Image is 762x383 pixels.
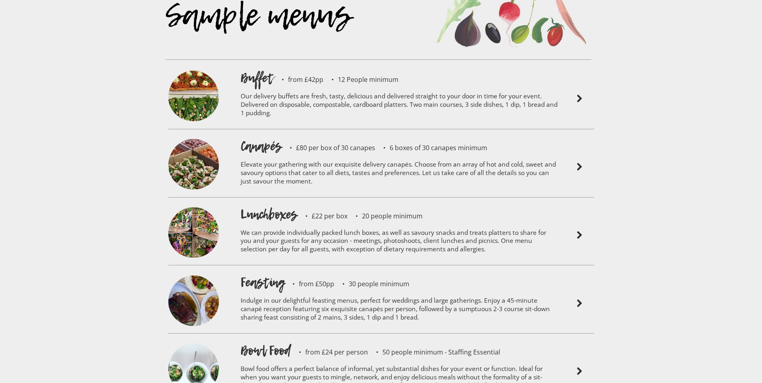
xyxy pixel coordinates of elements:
[323,76,398,83] p: 12 People minimum
[241,155,558,193] p: Elevate your gathering with our exquisite delivery canapés. Choose from an array of hot and cold,...
[347,213,423,219] p: 20 people minimum
[241,342,291,359] h1: Bowl Food
[165,10,427,59] div: Sample menus
[375,145,487,151] p: 6 boxes of 30 canapes minimum
[368,349,500,355] p: 50 people minimum - Staffing Essential
[282,145,375,151] p: £80 per box of 30 canapes
[241,273,284,291] h1: Feasting
[284,281,334,287] p: from £50pp
[241,291,558,329] p: Indulge in our delightful feasting menus, perfect for weddings and large gatherings. Enjoy a 45-m...
[241,223,558,261] p: We can provide individually packed lunch boxes, as well as savoury snacks and treats platters to ...
[291,349,368,355] p: from £24 per person
[241,87,558,125] p: Our delivery buffets are fresh, tasty, delicious and delivered straight to your door in time for ...
[274,76,323,83] p: from £42pp
[241,206,297,223] h1: Lunchboxes
[334,281,409,287] p: 30 people minimum
[241,137,282,155] h1: Canapés
[297,213,347,219] p: £22 per box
